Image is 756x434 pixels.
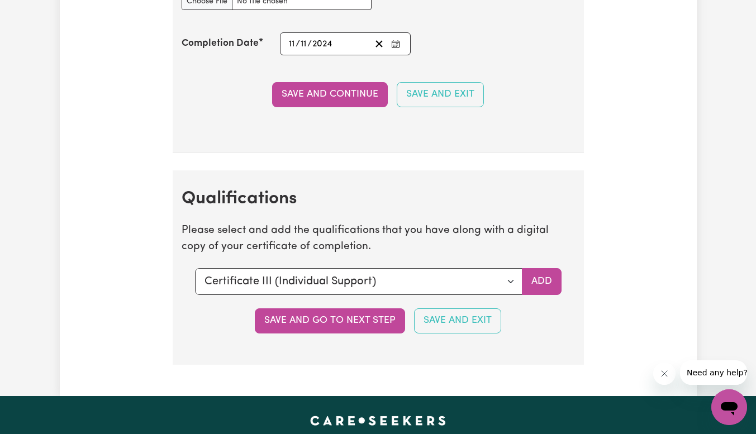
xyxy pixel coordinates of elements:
[680,360,747,385] iframe: Message from company
[300,36,307,51] input: --
[182,36,259,51] label: Completion Date
[522,268,562,295] button: Add selected qualification
[397,82,484,107] button: Save and Exit
[653,363,676,385] iframe: Close message
[370,36,388,51] button: Clear date
[255,308,405,333] button: Save and go to next step
[272,82,388,107] button: Save and Continue
[182,223,575,255] p: Please select and add the qualifications that you have along with a digital copy of your certific...
[182,188,575,209] h2: Qualifications
[414,308,501,333] button: Save and Exit
[711,389,747,425] iframe: Button to launch messaging window
[307,39,312,49] span: /
[7,8,68,17] span: Need any help?
[388,36,403,51] button: Enter the Completion Date of your CPR Course
[312,36,334,51] input: ----
[310,416,446,425] a: Careseekers home page
[288,36,296,51] input: --
[296,39,300,49] span: /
